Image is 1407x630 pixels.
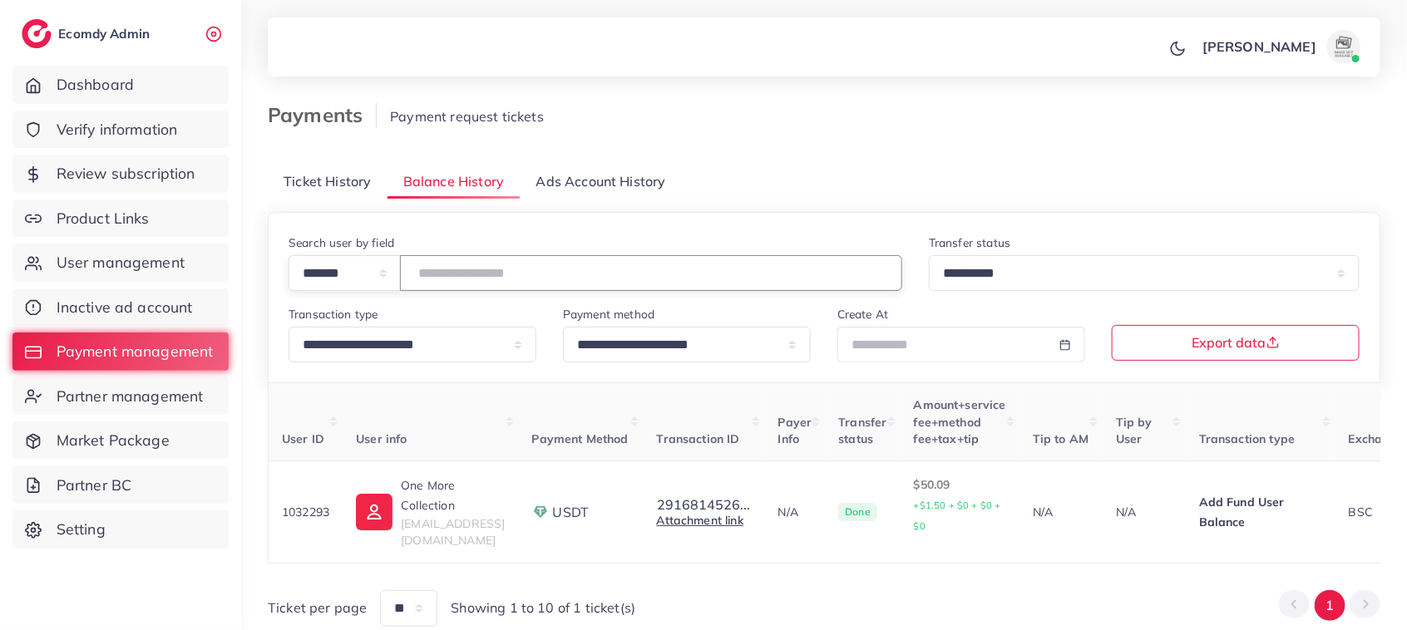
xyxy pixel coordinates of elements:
span: Showing 1 to 10 of 1 ticket(s) [451,598,635,618]
span: Exchange [1349,431,1404,446]
span: Tip by User [1116,415,1153,446]
p: N/A [778,502,812,522]
span: USDT [553,503,590,522]
a: Partner management [12,377,229,416]
img: payment [532,504,549,520]
a: [PERSON_NAME]avatar [1193,30,1367,63]
div: BSC [1349,504,1404,520]
p: $50.09 [914,475,1006,536]
span: Ads Account History [536,172,666,191]
span: Product Links [57,208,150,229]
span: User ID [282,431,324,446]
span: User management [57,252,185,273]
h3: Payments [268,103,377,127]
span: User info [356,431,407,446]
button: 2916814526... [657,497,752,512]
span: Export data [1192,336,1280,349]
span: Verify information [57,119,178,140]
label: Search user by field [289,234,394,251]
p: 1032293 [282,502,329,522]
span: Ticket per page [268,598,367,618]
a: Inactive ad account [12,288,229,327]
a: Setting [12,510,229,549]
span: Amount+service fee+method fee+tax+tip [914,397,1006,446]
span: Transfer status [838,415,886,446]
span: Done [838,503,877,521]
label: Payment method [563,306,654,322]
span: Transaction type [1199,431,1296,446]
a: logoEcomdy Admin [22,19,154,48]
span: Partner BC [57,475,132,496]
span: Tip to AM [1033,431,1089,446]
img: logo [22,19,52,48]
span: Market Package [57,430,170,451]
p: One More Collection [401,475,505,515]
a: Market Package [12,421,229,460]
span: Payment Method [532,431,629,446]
span: Balance History [403,172,504,191]
a: Review subscription [12,155,229,193]
a: Partner BC [12,466,229,504]
p: N/A [1116,502,1172,522]
span: Setting [57,519,106,540]
span: [EMAIL_ADDRESS][DOMAIN_NAME] [401,516,505,548]
small: +$1.50 + $0 + $0 + $0 [914,500,1001,532]
a: Payment management [12,332,229,371]
span: Payment request tickets [390,108,544,125]
span: Transaction ID [657,431,740,446]
span: Ticket History [284,172,371,191]
p: [PERSON_NAME] [1202,37,1316,57]
p: N/A [1033,502,1089,522]
span: Partner management [57,386,204,407]
button: Go to page 1 [1315,590,1345,621]
a: Verify information [12,111,229,149]
img: avatar [1327,30,1360,63]
img: ic-user-info.36bf1079.svg [356,494,392,530]
label: Transaction type [289,306,378,322]
a: Attachment link [657,513,743,528]
span: Payer Info [778,415,812,446]
label: Create At [837,306,888,322]
h2: Ecomdy Admin [58,26,154,42]
a: Product Links [12,199,229,238]
a: Dashboard [12,66,229,104]
span: Dashboard [57,74,134,96]
button: Export data [1112,325,1360,361]
span: Payment management [57,341,214,362]
a: User management [12,244,229,282]
p: Add Fund User Balance [1199,492,1322,532]
span: Review subscription [57,163,195,185]
label: Transfer status [929,234,1010,251]
ul: Pagination [1279,590,1380,621]
span: Inactive ad account [57,297,193,318]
